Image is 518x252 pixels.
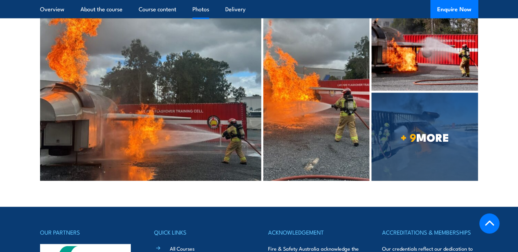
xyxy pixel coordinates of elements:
[382,227,478,237] h4: ACCREDITATIONS & MEMBERSHIPS
[170,245,194,252] a: All Courses
[40,3,262,181] img: ARF (1)
[371,93,478,181] a: + 9MORE
[401,128,416,145] strong: + 9
[371,3,478,91] img: FSA LF Aviation – 02
[371,132,478,142] span: MORE
[40,227,136,237] h4: OUR PARTNERS
[268,227,364,237] h4: ACKNOWLEDGEMENT
[154,227,250,237] h4: QUICK LINKS
[263,3,369,181] img: ARF (2)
